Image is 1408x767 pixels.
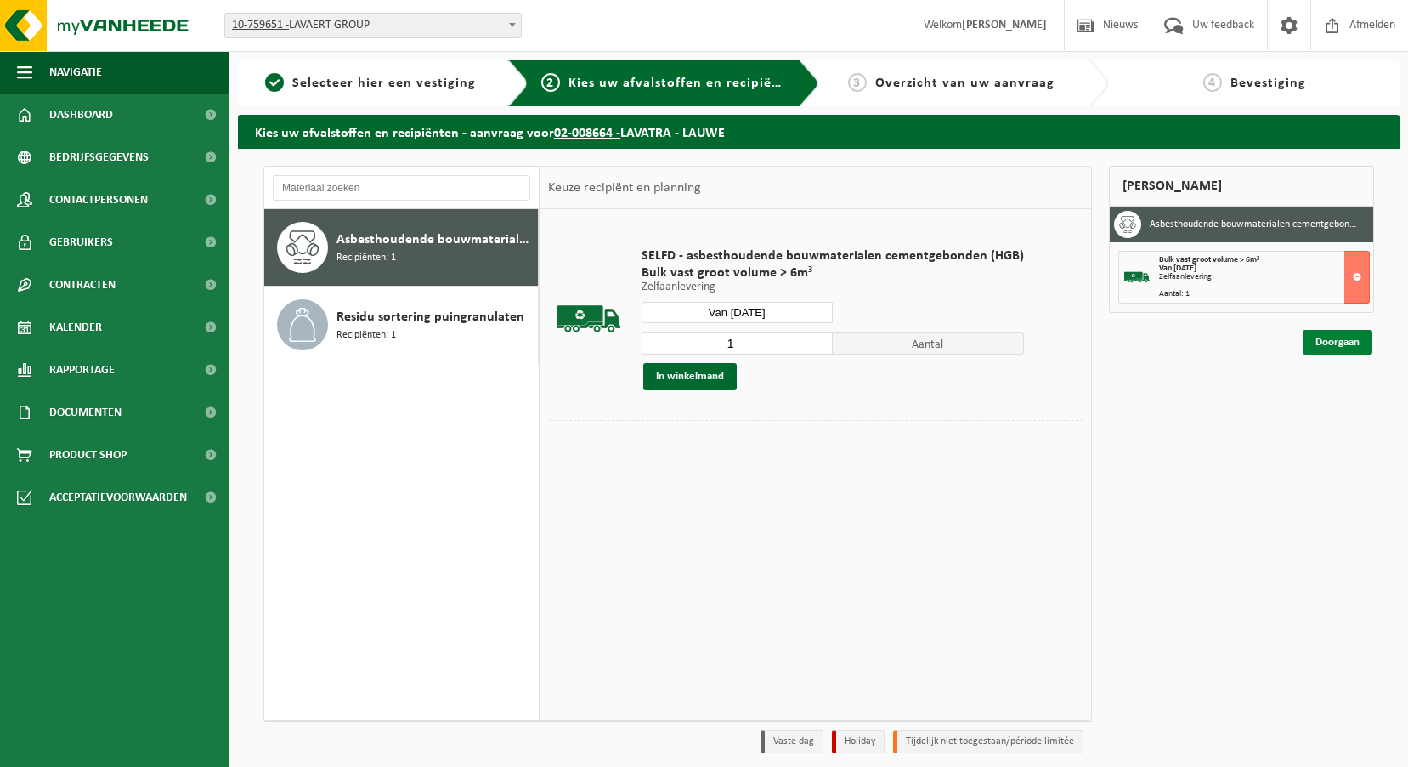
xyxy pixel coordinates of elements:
span: 4 [1203,73,1222,92]
span: Gebruikers [49,221,113,264]
h3: Asbesthoudende bouwmaterialen cementgebonden (hechtgebonden) [1150,211,1360,238]
span: Selecteer hier een vestiging [292,77,476,90]
span: Acceptatievoorwaarden [49,476,187,519]
a: Doorgaan [1303,330,1372,355]
span: Bulk vast groot volume > 6m³ [642,264,1024,281]
span: Aantal [833,332,1024,355]
tcxspan: Call 10-759651 - via 3CX [232,19,289,31]
h2: Kies uw afvalstoffen en recipiënten - aanvraag voor LAVATRA - LAUWE [238,115,1400,148]
div: Aantal: 1 [1159,290,1369,298]
p: Zelfaanlevering [642,281,1024,293]
span: SELFD - asbesthoudende bouwmaterialen cementgebonden (HGB) [642,247,1024,264]
span: 2 [541,73,560,92]
span: Rapportage [49,349,115,391]
span: Bedrijfsgegevens [49,136,149,179]
span: Recipiënten: 1 [336,327,396,344]
tcxspan: Call 02-008664 - via 3CX [554,127,620,140]
li: Holiday [832,730,885,753]
a: 1Selecteer hier een vestiging [246,73,495,94]
input: Selecteer datum [642,302,833,323]
span: Product Shop [49,434,127,476]
span: Residu sortering puingranulaten [336,307,524,327]
span: Recipiënten: 1 [336,250,396,266]
span: 3 [848,73,867,92]
button: In winkelmand [643,363,737,390]
span: 10-759651 - LAVAERT GROUP [224,13,522,38]
span: 10-759651 - LAVAERT GROUP [225,14,521,37]
span: Kalender [49,306,102,349]
span: Bevestiging [1230,77,1306,90]
span: Contracten [49,264,116,306]
span: Asbesthoudende bouwmaterialen cementgebonden (hechtgebonden) [336,230,534,250]
span: Bulk vast groot volume > 6m³ [1159,255,1259,264]
span: Navigatie [49,51,102,94]
strong: Van [DATE] [1159,264,1196,273]
div: Zelfaanlevering [1159,273,1369,281]
span: Documenten [49,391,122,434]
span: 1 [265,73,284,92]
li: Vaste dag [761,730,823,753]
span: Contactpersonen [49,179,148,221]
span: Kies uw afvalstoffen en recipiënten [568,77,802,90]
div: [PERSON_NAME] [1109,166,1374,207]
button: Residu sortering puingranulaten Recipiënten: 1 [264,287,539,363]
span: Dashboard [49,94,113,136]
li: Tijdelijk niet toegestaan/période limitée [893,730,1083,753]
strong: [PERSON_NAME] [962,19,1047,31]
div: Keuze recipiënt en planning [540,167,710,209]
button: Asbesthoudende bouwmaterialen cementgebonden (hechtgebonden) Recipiënten: 1 [264,209,539,287]
span: Overzicht van uw aanvraag [875,77,1055,90]
input: Materiaal zoeken [273,175,530,201]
